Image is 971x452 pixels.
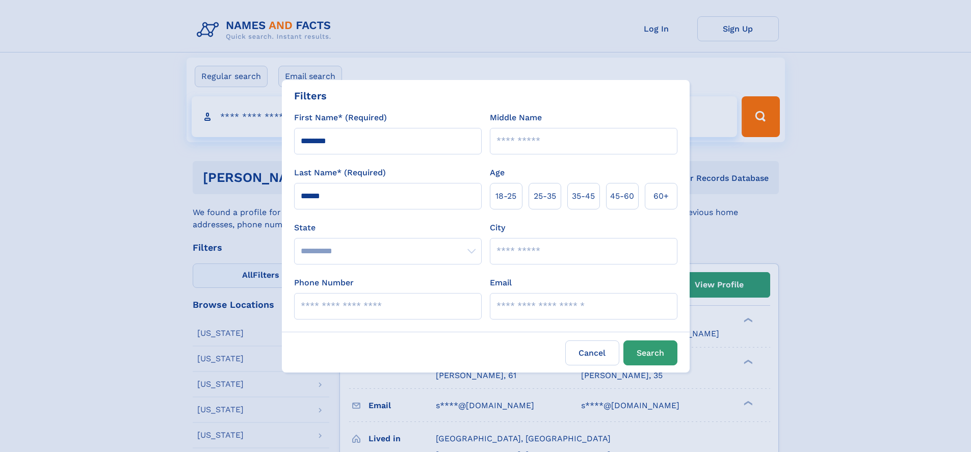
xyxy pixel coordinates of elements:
[294,277,354,289] label: Phone Number
[572,190,595,202] span: 35‑45
[294,88,327,103] div: Filters
[534,190,556,202] span: 25‑35
[623,340,677,365] button: Search
[490,222,505,234] label: City
[490,277,512,289] label: Email
[294,167,386,179] label: Last Name* (Required)
[565,340,619,365] label: Cancel
[610,190,634,202] span: 45‑60
[653,190,669,202] span: 60+
[294,222,482,234] label: State
[490,167,505,179] label: Age
[495,190,516,202] span: 18‑25
[490,112,542,124] label: Middle Name
[294,112,387,124] label: First Name* (Required)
